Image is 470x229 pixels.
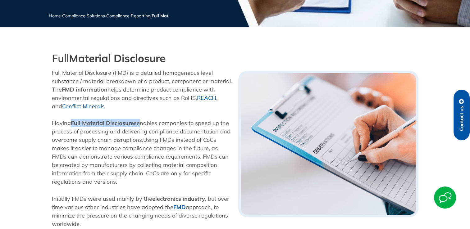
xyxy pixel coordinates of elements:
img: Start Chat [434,186,456,209]
span: helps determine product compliance with environmental regulations and directives such as RoHS, , ... [52,86,217,110]
b: electronics industry [152,195,205,202]
a: Home [49,13,61,19]
a: Compliance Reporting [106,13,150,19]
strong: Material Disclosure [69,52,166,65]
b: Full Material Disclosures [71,119,137,127]
a: FMD [173,204,186,211]
span: , but over time various other industries have adopted the [52,195,229,211]
span: enables companies to speed up the process of processing and delivering compliance documentation a... [52,119,230,143]
a: Conflict Minerals [62,103,105,110]
span: Initially FMDs were used mainly by the [52,195,152,202]
span: / / / [49,13,215,19]
span: Having [52,119,71,127]
span: Full Material Disclosure (FMD) is a detailed homogeneous level substance / material breakdown of ... [52,69,232,93]
a: Contact us [454,90,470,140]
span: approach, to minimize the pressure on the changing needs of diverse regulations worldwide. [52,204,228,227]
p: Using FMDs instead of CoCs makes it easier to manage compliance changes in the future, as FMDs ca... [52,119,232,186]
span: Contact us [459,106,464,131]
h2: Full [52,52,232,65]
a: REACH [197,94,216,101]
b: FMD information [62,86,107,93]
a: Compliance Solutions [62,13,105,19]
span: Full Material Disclosure (FMD) [152,13,215,19]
